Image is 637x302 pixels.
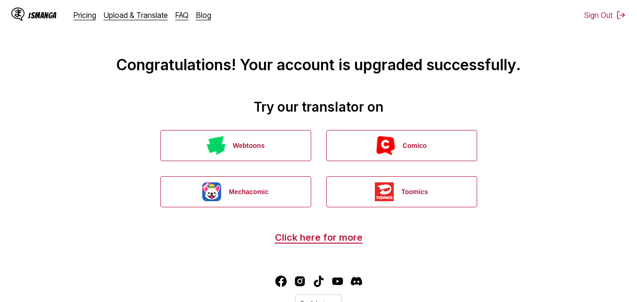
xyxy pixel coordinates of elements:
button: Mechacomic [160,176,311,207]
a: Instagram [294,276,306,287]
img: Toomics [375,182,394,201]
a: FAQ [175,10,189,20]
a: Blog [196,10,211,20]
button: Sign Out [584,10,626,20]
h2: Try our translator on [8,99,629,115]
img: IsManga Instagram [294,276,306,287]
a: Pricing [74,10,96,20]
a: Click here for more [275,232,363,243]
a: Upload & Translate [104,10,168,20]
button: Webtoons [160,130,311,161]
div: IsManga [28,11,57,20]
a: TikTok [313,276,324,287]
button: Comico [326,130,477,161]
img: Webtoons [207,136,225,155]
img: IsManga Discord [351,276,362,287]
img: IsManga Facebook [275,276,287,287]
a: Youtube [332,276,343,287]
img: IsManga Logo [11,8,25,21]
h1: Congratulations! Your account is upgraded successfully. [8,10,629,73]
img: Mechacomic [202,182,221,201]
button: Toomics [326,176,477,207]
img: Sign out [616,10,626,20]
img: IsManga TikTok [313,276,324,287]
img: Comico [376,136,395,155]
a: Facebook [275,276,287,287]
a: Discord [351,276,362,287]
a: IsManga LogoIsManga [11,8,74,23]
img: IsManga YouTube [332,276,343,287]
